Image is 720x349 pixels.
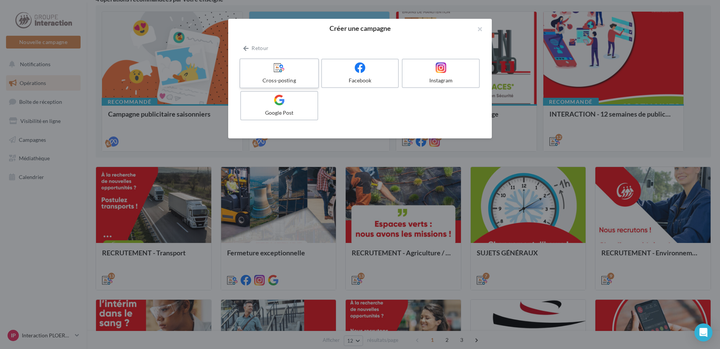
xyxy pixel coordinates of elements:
h2: Créer une campagne [240,25,480,32]
div: Cross-posting [243,77,315,84]
div: Facebook [325,77,395,84]
button: Retour [240,44,272,53]
div: Google Post [244,109,314,117]
div: Instagram [406,77,476,84]
div: Open Intercom Messenger [694,323,712,341]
